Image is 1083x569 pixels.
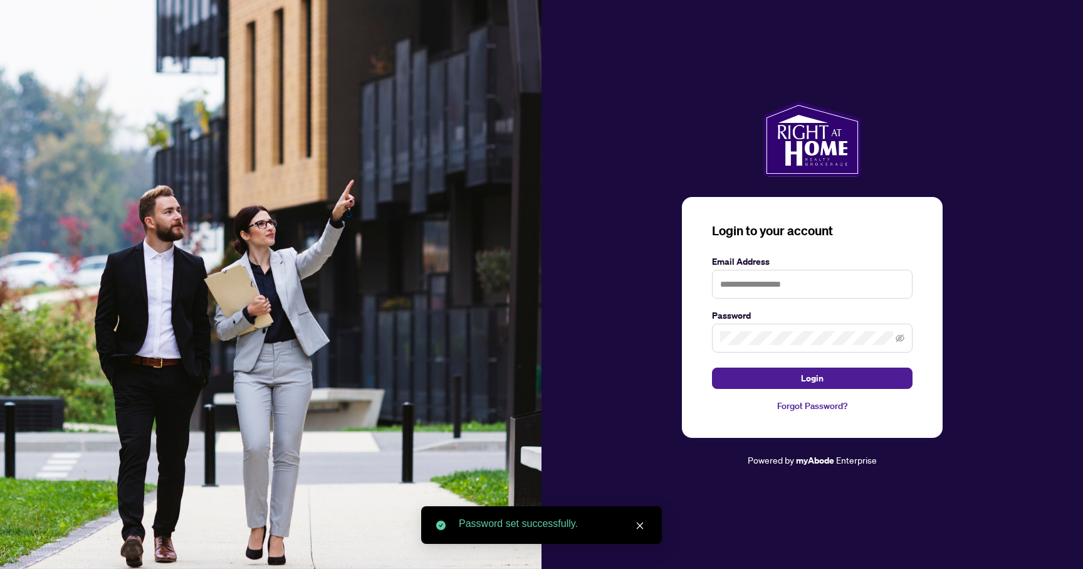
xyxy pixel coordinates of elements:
a: Forgot Password? [712,399,913,413]
span: Powered by [748,454,794,465]
span: Enterprise [836,454,877,465]
h3: Login to your account [712,222,913,240]
span: check-circle [436,521,446,530]
img: ma-logo [763,102,861,177]
label: Password [712,309,913,322]
a: Close [633,519,647,533]
a: myAbode [796,454,834,467]
label: Email Address [712,255,913,269]
span: close [636,521,644,530]
span: Login [801,368,824,388]
span: eye-invisible [896,334,904,343]
div: Password set successfully. [459,516,647,531]
button: Login [712,368,913,389]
